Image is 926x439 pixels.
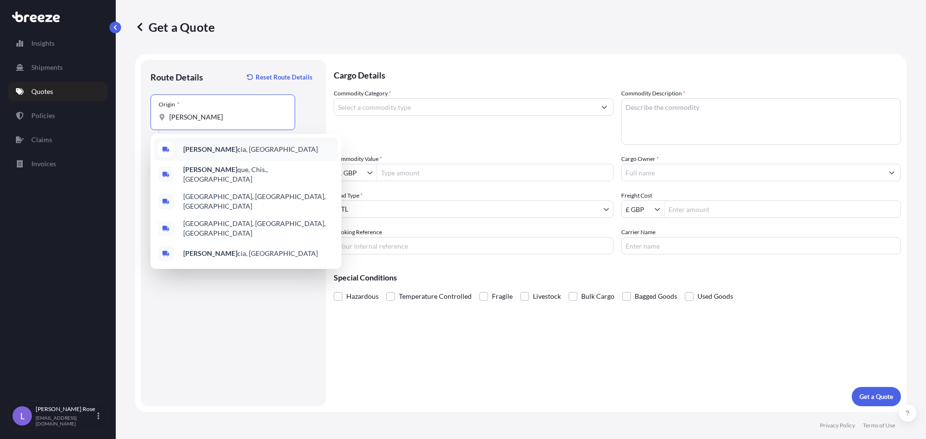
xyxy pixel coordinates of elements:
[377,164,613,181] input: Type amount
[621,89,685,98] label: Commodity Description
[334,227,382,237] label: Booking Reference
[635,289,677,304] span: Bagged Goods
[883,164,900,181] button: Show suggestions
[665,200,900,218] input: Enter amount
[20,411,25,421] span: L
[533,289,561,304] span: Livestock
[622,200,654,218] input: Freight Cost
[697,289,733,304] span: Used Goods
[346,289,379,304] span: Hazardous
[31,111,55,120] p: Policies
[183,219,334,238] span: [GEOGRAPHIC_DATA], [GEOGRAPHIC_DATA], [GEOGRAPHIC_DATA]
[859,392,893,401] p: Get a Quote
[169,112,283,122] input: Origin
[183,249,237,257] b: [PERSON_NAME]
[338,204,348,214] span: LTL
[31,63,63,72] p: Shipments
[183,145,318,154] span: cia, [GEOGRAPHIC_DATA]
[820,422,855,429] p: Privacy Policy
[334,60,901,89] p: Cargo Details
[334,274,901,281] p: Special Conditions
[654,204,664,214] button: Show suggestions
[150,71,203,83] p: Route Details
[36,415,95,426] p: [EMAIL_ADDRESS][DOMAIN_NAME]
[135,19,215,35] p: Get a Quote
[581,289,614,304] span: Bulk Cargo
[367,168,377,177] button: Show suggestions
[621,227,655,237] label: Carrier Name
[150,134,341,269] div: Show suggestions
[159,101,179,108] div: Origin
[621,154,659,164] label: Cargo Owner
[31,135,52,145] p: Claims
[183,145,237,153] b: [PERSON_NAME]
[621,191,652,200] label: Freight Cost
[183,192,334,211] span: [GEOGRAPHIC_DATA], [GEOGRAPHIC_DATA], [GEOGRAPHIC_DATA]
[183,165,237,173] b: [PERSON_NAME]
[36,405,95,413] p: [PERSON_NAME] Rose
[334,154,382,164] label: Commodity Value
[399,289,472,304] span: Temperature Controlled
[334,98,596,116] input: Select a commodity type
[596,98,613,116] button: Show suggestions
[31,87,53,96] p: Quotes
[334,164,367,181] input: Commodity Value
[256,72,313,82] p: Reset Route Details
[492,289,513,304] span: Fragile
[622,164,883,181] input: Full name
[31,39,54,48] p: Insights
[334,237,613,254] input: Your internal reference
[183,249,318,258] span: cia, [GEOGRAPHIC_DATA]
[621,237,901,254] input: Enter name
[31,159,56,169] p: Invoices
[863,422,895,429] p: Terms of Use
[334,89,391,98] label: Commodity Category
[334,191,363,200] span: Load Type
[183,165,334,184] span: que, Chis., [GEOGRAPHIC_DATA]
